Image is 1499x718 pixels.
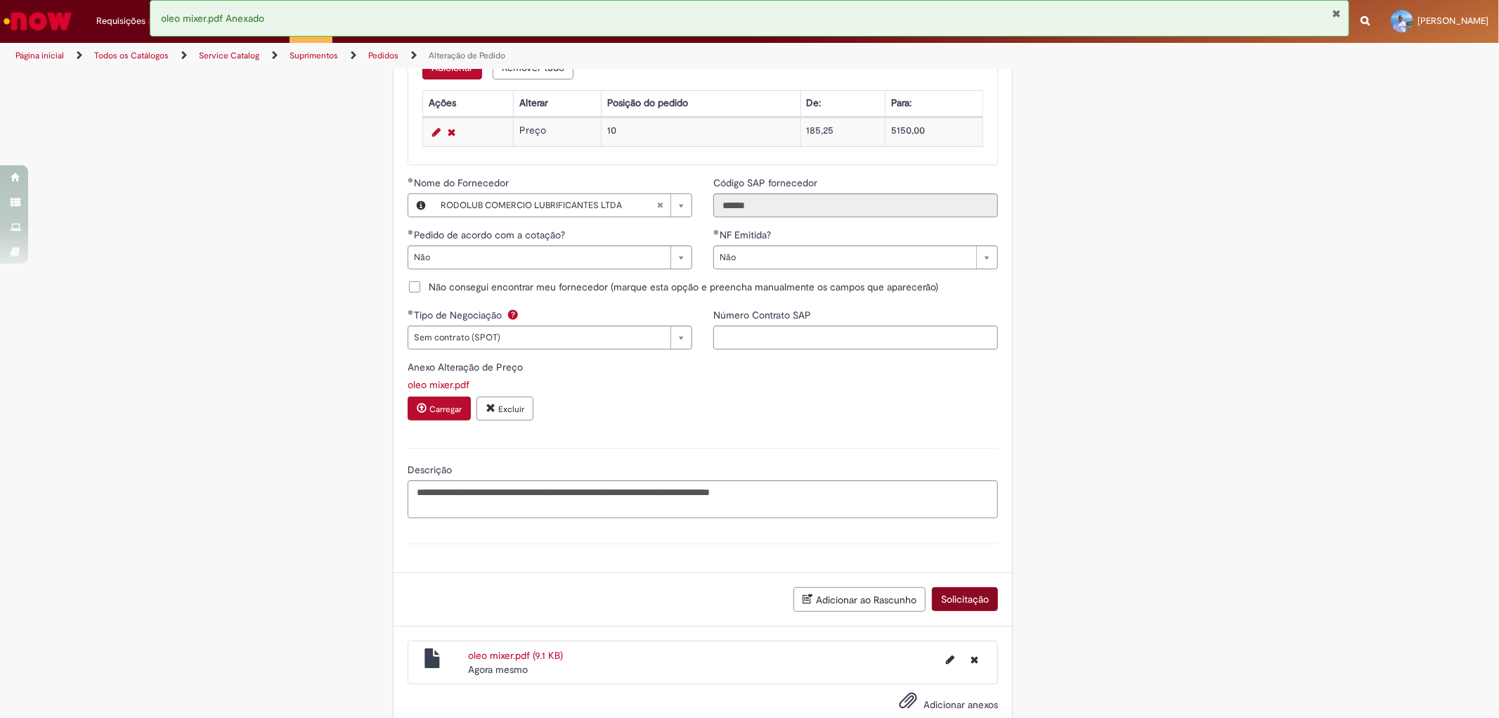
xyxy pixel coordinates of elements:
button: Excluir oleo mixer.pdf [962,648,987,671]
td: Preço [514,118,602,147]
span: Não consegui encontrar meu fornecedor (marque esta opção e preencha manualmente os campos que apa... [429,280,938,294]
small: Carregar [429,404,462,415]
span: Ajuda para Tipo de Negociação [505,309,521,320]
th: Posição do pedido [601,91,800,117]
a: Página inicial [15,50,64,61]
span: [PERSON_NAME] [1417,15,1488,27]
span: Tipo de Negociação [414,309,505,321]
small: Excluir [498,404,524,415]
button: Solicitação [932,587,998,611]
span: Somente leitura - Código SAP fornecedor [713,177,820,189]
th: Para: [885,91,983,117]
span: Obrigatório Preenchido [408,309,414,315]
input: Código SAP fornecedor [713,193,998,217]
span: Anexo Alteração de Preço [408,361,526,373]
img: ServiceNow [1,7,74,35]
span: NF Emitida? [720,229,774,241]
span: Requisições [96,14,145,28]
td: 185,25 [800,118,885,147]
a: Download de oleo mixer.pdf [408,378,469,391]
span: Nome do Fornecedor [414,177,512,189]
a: Remover linha 1 [444,124,459,141]
input: Número Contrato SAP [713,326,998,350]
a: Pedidos [368,50,398,61]
a: Alteração de Pedido [429,50,505,61]
button: Nome do Fornecedor, Visualizar este registro RODOLUB COMERCIO LUBRIFICANTES LTDA [408,194,434,217]
span: Obrigatório Preenchido [408,177,414,183]
span: RODOLUB COMERCIO LUBRIFICANTES LTDA [441,194,656,217]
span: Sem contrato (SPOT) [414,326,663,349]
button: Adicionar ao Rascunho [793,587,926,612]
span: Agora mesmo [468,663,528,676]
span: Obrigatório Preenchido [408,229,414,235]
th: Ações [423,91,514,117]
a: Suprimentos [290,50,338,61]
button: Fechar Notificação [1332,8,1342,19]
abbr: Limpar campo Nome do Fornecedor [649,194,670,217]
span: Adicionar anexos [923,698,998,711]
a: RODOLUB COMERCIO LUBRIFICANTES LTDALimpar campo Nome do Fornecedor [434,194,692,217]
button: Excluir anexo oleo mixer.pdf [476,397,533,421]
span: Descrição [408,463,455,476]
time: 28/08/2025 23:19:10 [468,663,528,676]
span: oleo mixer.pdf Anexado [161,12,264,25]
a: Editar Linha 1 [429,124,444,141]
span: Não [720,246,969,269]
a: Service Catalog [199,50,259,61]
button: Carregar anexo de Anexo Alteração de Preço [408,397,471,421]
th: Alterar [514,91,602,117]
a: oleo mixer.pdf (9.1 KB) [468,649,563,662]
th: De: [800,91,885,117]
button: Editar nome de arquivo oleo mixer.pdf [937,648,963,671]
label: Somente leitura - Código SAP fornecedor [713,176,820,190]
a: Todos os Catálogos [94,50,169,61]
span: Pedido de acordo com a cotação? [414,229,568,241]
span: Obrigatório Preenchido [713,229,720,235]
td: 10 [601,118,800,147]
span: Número Contrato SAP [713,309,814,321]
td: 5150,00 [885,118,983,147]
textarea: Descrição [408,480,998,518]
span: Não [414,246,663,269]
span: 5 [148,16,160,28]
ul: Trilhas de página [11,43,989,69]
